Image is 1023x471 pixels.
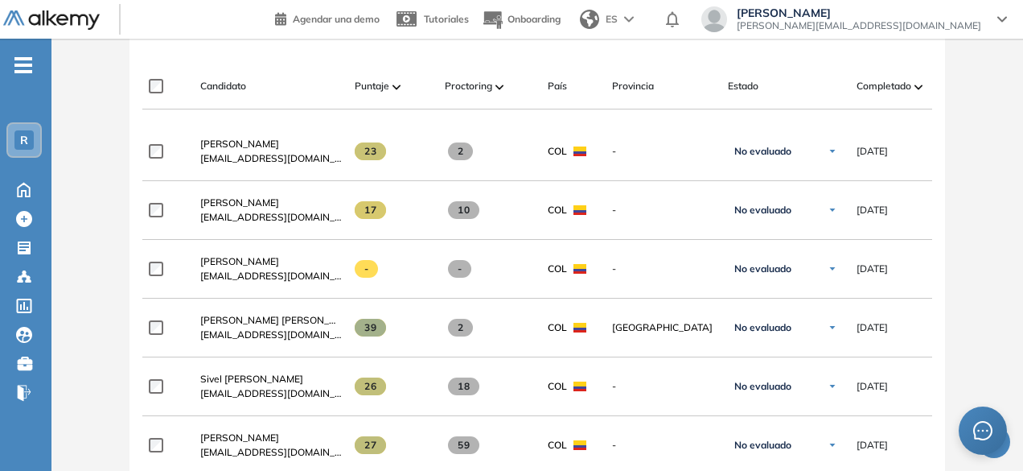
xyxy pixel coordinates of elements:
[200,314,360,326] span: [PERSON_NAME] [PERSON_NAME]
[448,378,479,395] span: 18
[445,79,492,93] span: Proctoring
[200,269,342,283] span: [EMAIL_ADDRESS][DOMAIN_NAME]
[548,438,567,452] span: COL
[20,134,28,147] span: R
[448,143,473,160] span: 2
[734,262,791,275] span: No evaluado
[857,438,888,452] span: [DATE]
[200,386,342,401] span: [EMAIL_ADDRESS][DOMAIN_NAME]
[828,147,837,156] img: Ícono de flecha
[200,313,342,328] a: [PERSON_NAME] [PERSON_NAME]
[612,144,715,159] span: -
[734,204,791,217] span: No evaluado
[200,431,342,445] a: [PERSON_NAME]
[200,196,342,210] a: [PERSON_NAME]
[624,16,634,23] img: arrow
[200,328,342,342] span: [EMAIL_ADDRESS][DOMAIN_NAME]
[828,440,837,450] img: Ícono de flecha
[200,432,279,444] span: [PERSON_NAME]
[828,323,837,333] img: Ícono de flecha
[355,79,389,93] span: Puntaje
[734,145,791,158] span: No evaluado
[482,2,561,37] button: Onboarding
[973,421,992,440] span: message
[612,79,654,93] span: Provincia
[612,320,715,335] span: [GEOGRAPHIC_DATA]
[507,13,561,25] span: Onboarding
[573,147,586,156] img: COL
[734,321,791,334] span: No evaluado
[548,79,567,93] span: País
[275,8,380,27] a: Agendar una demo
[200,151,342,166] span: [EMAIL_ADDRESS][DOMAIN_NAME]
[548,203,567,217] span: COL
[200,255,279,267] span: [PERSON_NAME]
[573,205,586,215] img: COL
[392,85,401,89] img: [missing "en.ARROW_ALT" translation]
[200,196,279,209] span: [PERSON_NAME]
[200,210,342,225] span: [EMAIL_ADDRESS][DOMAIN_NAME]
[200,137,342,151] a: [PERSON_NAME]
[448,260,471,278] span: -
[606,12,618,27] span: ES
[734,439,791,452] span: No evaluado
[200,254,342,269] a: [PERSON_NAME]
[728,79,758,93] span: Estado
[857,79,911,93] span: Completado
[355,319,386,337] span: 39
[200,372,342,386] a: Sivel [PERSON_NAME]
[355,378,386,395] span: 26
[580,10,599,29] img: world
[548,379,567,394] span: COL
[857,320,888,335] span: [DATE]
[828,205,837,215] img: Ícono de flecha
[448,319,473,337] span: 2
[14,64,32,67] i: -
[200,373,303,385] span: Sivel [PERSON_NAME]
[737,6,981,19] span: [PERSON_NAME]
[612,379,715,394] span: -
[612,438,715,452] span: -
[737,19,981,32] span: [PERSON_NAME][EMAIL_ADDRESS][DOMAIN_NAME]
[548,144,567,159] span: COL
[857,203,888,217] span: [DATE]
[495,85,503,89] img: [missing "en.ARROW_ALT" translation]
[448,436,479,454] span: 59
[3,10,100,31] img: Logo
[424,13,469,25] span: Tutoriales
[573,440,586,450] img: COL
[200,79,246,93] span: Candidato
[448,201,479,219] span: 10
[355,201,386,219] span: 17
[734,380,791,393] span: No evaluado
[293,13,380,25] span: Agendar una demo
[612,203,715,217] span: -
[548,262,567,276] span: COL
[573,323,586,333] img: COL
[857,262,888,276] span: [DATE]
[914,85,922,89] img: [missing "en.ARROW_ALT" translation]
[828,382,837,391] img: Ícono de flecha
[200,138,279,150] span: [PERSON_NAME]
[573,382,586,391] img: COL
[828,264,837,274] img: Ícono de flecha
[857,379,888,394] span: [DATE]
[548,320,567,335] span: COL
[355,436,386,454] span: 27
[355,143,386,160] span: 23
[612,262,715,276] span: -
[573,264,586,274] img: COL
[355,260,378,278] span: -
[857,144,888,159] span: [DATE]
[200,445,342,460] span: [EMAIL_ADDRESS][DOMAIN_NAME]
